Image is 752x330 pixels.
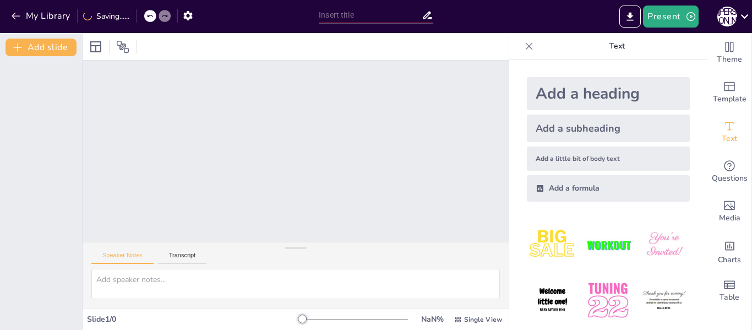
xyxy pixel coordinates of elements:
[712,172,748,185] span: Questions
[83,11,129,21] div: Saving......
[464,315,502,324] span: Single View
[713,93,746,105] span: Template
[158,252,207,264] button: Transcript
[707,152,751,192] div: Get real-time input from your audience
[718,254,741,266] span: Charts
[8,7,75,25] button: My Library
[582,219,634,271] img: 2.jpeg
[717,53,742,66] span: Theme
[720,291,739,304] span: Table
[639,275,690,326] img: 6.jpeg
[319,7,422,23] input: Insert title
[639,219,690,271] img: 3.jpeg
[722,133,737,145] span: Text
[707,73,751,112] div: Add ready made slides
[527,175,690,202] div: Add a formula
[91,252,154,264] button: Speaker Notes
[527,275,578,326] img: 4.jpeg
[116,40,129,53] span: Position
[717,7,737,26] div: А [PERSON_NAME]
[619,6,641,28] button: Export to PowerPoint
[527,115,690,142] div: Add a subheading
[419,314,445,324] div: NaN %
[643,6,698,28] button: Present
[719,212,740,224] span: Media
[582,275,634,326] img: 5.jpeg
[707,271,751,311] div: Add a table
[717,6,737,28] button: А [PERSON_NAME]
[6,39,77,56] button: Add slide
[538,33,696,59] p: Text
[707,231,751,271] div: Add charts and graphs
[707,192,751,231] div: Add images, graphics, shapes or video
[527,219,578,271] img: 1.jpeg
[87,38,105,56] div: Layout
[87,314,302,324] div: Slide 1 / 0
[527,147,690,171] div: Add a little bit of body text
[707,112,751,152] div: Add text boxes
[527,77,690,110] div: Add a heading
[707,33,751,73] div: Change the overall theme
